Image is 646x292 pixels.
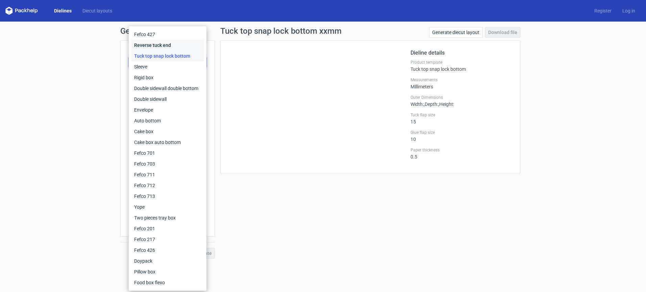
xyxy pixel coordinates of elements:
h1: Tuck top snap lock bottom xxmm [220,27,342,35]
div: Tuck top snap lock bottom [131,51,204,61]
a: Diecut layouts [77,7,118,14]
div: Double sidewall [131,94,204,105]
div: Fefco 426 [131,245,204,256]
label: Product template [411,60,512,65]
label: Paper thickness [411,147,512,153]
a: Dielines [49,7,77,14]
div: Sleeve [131,61,204,72]
div: Fefco 217 [131,234,204,245]
label: Tuck flap size [411,112,512,118]
div: Food box flexo [131,277,204,288]
div: Pillow box [131,266,204,277]
span: , Depth : [424,101,438,107]
div: 10 [411,130,512,142]
div: Cake box [131,126,204,137]
label: Outer Dimensions [411,95,512,100]
span: , Height : [438,101,454,107]
div: Rigid box [131,72,204,83]
div: Auto bottom [131,115,204,126]
div: Cake box auto bottom [131,137,204,148]
div: Fefco 201 [131,223,204,234]
div: Millimeters [411,77,512,89]
a: Register [589,7,617,14]
div: Doypack [131,256,204,266]
div: Fefco 713 [131,191,204,202]
div: Tuck top snap lock bottom [411,60,512,72]
div: Fefco 703 [131,158,204,169]
div: Envelope [131,105,204,115]
h2: Dieline details [411,49,512,57]
a: Log in [617,7,641,14]
span: Width : [411,101,424,107]
div: Fefco 701 [131,148,204,158]
div: Two pieces tray box [131,212,204,223]
div: Double sidewall double bottom [131,83,204,94]
div: Yope [131,202,204,212]
div: Reverse tuck end [131,40,204,51]
label: Glue flap size [411,130,512,135]
div: Fefco 711 [131,169,204,180]
div: Fefco 427 [131,29,204,40]
div: 15 [411,112,512,124]
a: Generate diecut layout [429,27,482,38]
div: Fefco 712 [131,180,204,191]
div: 0.5 [411,147,512,159]
label: Measurements [411,77,512,83]
h1: Generate new dieline [120,27,526,35]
